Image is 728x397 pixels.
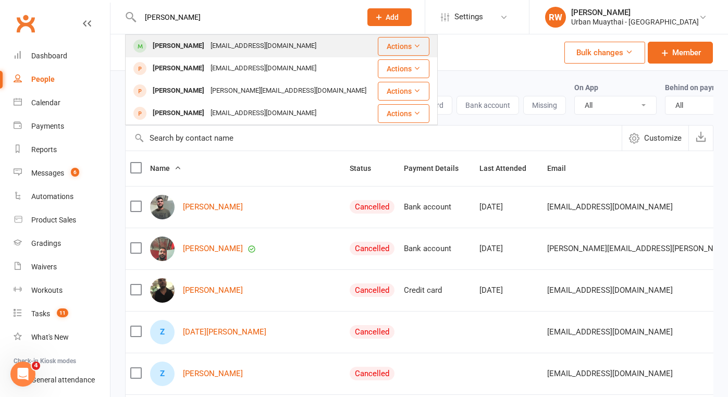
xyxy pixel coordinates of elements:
[14,255,110,279] a: Waivers
[479,164,538,172] span: Last Attended
[126,126,622,151] input: Search by contact name
[150,106,207,121] div: [PERSON_NAME]
[14,232,110,255] a: Gradings
[523,96,566,115] button: Missing
[547,162,577,175] button: Email
[32,362,40,370] span: 4
[31,309,50,318] div: Tasks
[150,362,175,386] div: Zakariya
[31,376,95,384] div: General attendance
[31,192,73,201] div: Automations
[31,239,61,247] div: Gradings
[31,122,64,130] div: Payments
[14,302,110,326] a: Tasks 11
[622,126,688,151] button: Customize
[183,244,243,253] a: [PERSON_NAME]
[14,91,110,115] a: Calendar
[14,326,110,349] a: What's New
[350,283,394,297] div: Cancelled
[31,169,64,177] div: Messages
[547,280,673,300] span: [EMAIL_ADDRESS][DOMAIN_NAME]
[404,244,470,253] div: Bank account
[31,216,76,224] div: Product Sales
[150,61,207,76] div: [PERSON_NAME]
[648,42,713,64] a: Member
[378,82,429,101] button: Actions
[150,83,207,98] div: [PERSON_NAME]
[57,308,68,317] span: 11
[350,164,382,172] span: Status
[14,115,110,138] a: Payments
[150,278,175,303] img: Ayman
[183,286,243,295] a: [PERSON_NAME]
[207,61,319,76] div: [EMAIL_ADDRESS][DOMAIN_NAME]
[14,279,110,302] a: Workouts
[378,59,429,78] button: Actions
[404,164,470,172] span: Payment Details
[31,98,60,107] div: Calendar
[547,164,577,172] span: Email
[350,325,394,339] div: Cancelled
[367,8,412,26] button: Add
[386,13,399,21] span: Add
[183,369,243,378] a: [PERSON_NAME]
[14,208,110,232] a: Product Sales
[404,203,470,212] div: Bank account
[547,197,673,217] span: [EMAIL_ADDRESS][DOMAIN_NAME]
[150,237,175,261] img: David
[564,42,645,64] button: Bulk changes
[10,362,35,387] iframe: Intercom live chat
[479,286,538,295] div: [DATE]
[479,203,538,212] div: [DATE]
[137,10,354,24] input: Search...
[545,7,566,28] div: RW
[644,132,682,144] span: Customize
[14,138,110,162] a: Reports
[14,162,110,185] a: Messages 6
[378,104,429,123] button: Actions
[350,162,382,175] button: Status
[547,322,673,342] span: [EMAIL_ADDRESS][DOMAIN_NAME]
[574,83,598,92] label: On App
[14,368,110,392] a: General attendance kiosk mode
[31,286,63,294] div: Workouts
[14,44,110,68] a: Dashboard
[31,52,67,60] div: Dashboard
[479,244,538,253] div: [DATE]
[14,68,110,91] a: People
[672,46,701,59] span: Member
[207,83,369,98] div: [PERSON_NAME][EMAIL_ADDRESS][DOMAIN_NAME]
[150,195,175,219] img: Arvin
[547,364,673,383] span: [EMAIL_ADDRESS][DOMAIN_NAME]
[479,162,538,175] button: Last Attended
[350,367,394,380] div: Cancelled
[71,168,79,177] span: 6
[350,200,394,214] div: Cancelled
[404,286,470,295] div: Credit card
[404,162,470,175] button: Payment Details
[31,75,55,83] div: People
[456,96,519,115] button: Bank account
[571,8,699,17] div: [PERSON_NAME]
[31,145,57,154] div: Reports
[31,333,69,341] div: What's New
[378,37,429,56] button: Actions
[454,5,483,29] span: Settings
[13,10,39,36] a: Clubworx
[571,17,699,27] div: Urban Muaythai - [GEOGRAPHIC_DATA]
[31,263,57,271] div: Waivers
[207,39,319,54] div: [EMAIL_ADDRESS][DOMAIN_NAME]
[14,185,110,208] a: Automations
[183,328,266,337] a: [DATE][PERSON_NAME]
[150,164,181,172] span: Name
[150,39,207,54] div: [PERSON_NAME]
[183,203,243,212] a: [PERSON_NAME]
[350,242,394,255] div: Cancelled
[207,106,319,121] div: [EMAIL_ADDRESS][DOMAIN_NAME]
[150,162,181,175] button: Name
[150,320,175,344] div: Zul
